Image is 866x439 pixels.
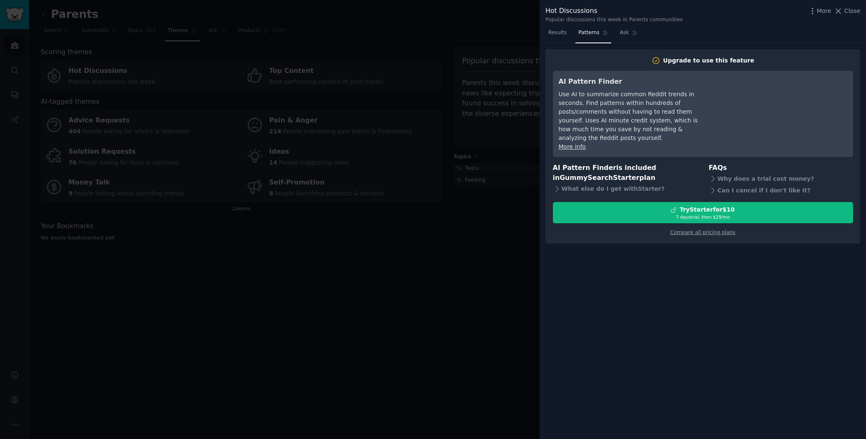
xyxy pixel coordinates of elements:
div: Use AI to summarize common Reddit trends in seconds. Find patterns within hundreds of posts/comme... [559,90,711,142]
div: Popular discussions this week in Parents communities [545,16,683,24]
button: TryStarterfor$107 daystrial, then $29/mo [553,202,853,223]
div: 7 days trial, then $ 29 /mo [553,214,853,220]
iframe: YouTube video player [722,77,847,139]
a: Results [545,26,570,43]
div: Hot Discussions [545,6,683,16]
a: Compare all pricing plans [670,229,735,235]
div: Why does a trial cost money? [709,173,853,185]
h3: AI Pattern Finder is included in plan [553,163,697,183]
a: More info [559,143,586,150]
span: Patterns [578,29,599,37]
span: Close [844,7,860,15]
span: More [817,7,831,15]
div: Try Starter for $10 [679,205,734,214]
div: Upgrade to use this feature [663,56,754,65]
a: Ask [617,26,641,43]
button: More [808,7,831,15]
div: What else do I get with Starter ? [553,183,697,195]
h3: FAQs [709,163,853,173]
button: Close [834,7,860,15]
div: Can I cancel if I don't like it? [709,185,853,196]
span: Results [548,29,567,37]
span: GummySearch Starter [560,174,639,182]
a: Patterns [575,26,611,43]
span: Ask [620,29,629,37]
h3: AI Pattern Finder [559,77,711,87]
